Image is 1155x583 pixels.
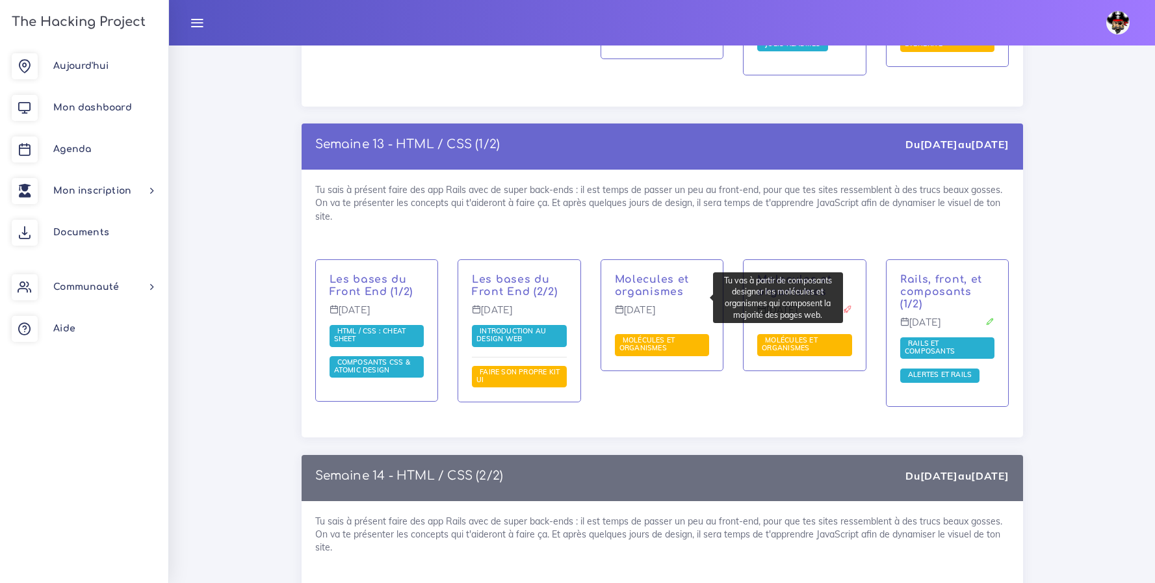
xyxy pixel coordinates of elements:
[302,170,1023,437] div: Tu sais à présent faire des app Rails avec de super back-ends : il est temps de passer un peu au ...
[315,138,500,151] a: Semaine 13 - HTML / CSS (1/2)
[920,469,958,482] strong: [DATE]
[905,339,958,356] a: Rails et composants
[713,272,843,323] div: Tu vas à partir de composants designer les molécules et organismes qui composent la majorité des ...
[330,274,413,298] a: Les bases du Front End (1/2)
[905,339,958,356] span: Rails et composants
[1106,11,1130,34] img: avatar
[53,144,91,154] span: Agenda
[53,61,109,71] span: Aujourd'hui
[330,305,424,326] p: [DATE]
[315,469,504,483] p: Semaine 14 - HTML / CSS (2/2)
[615,305,710,326] p: [DATE]
[334,326,406,343] span: HTML / CSS : cheat sheet
[472,305,567,326] p: [DATE]
[8,15,146,29] h3: The Hacking Project
[971,469,1009,482] strong: [DATE]
[619,335,675,352] span: Molécules et organismes
[920,138,958,151] strong: [DATE]
[476,368,560,385] a: Faire son propre kit UI
[905,137,1009,152] div: Du au
[762,335,818,352] span: Molécules et organismes
[971,138,1009,151] strong: [DATE]
[476,367,560,384] span: Faire son propre kit UI
[905,370,975,379] span: Alertes et Rails
[905,16,974,48] span: Création d'un interface administrateur à Evenbrite
[905,370,975,380] a: Alertes et Rails
[762,336,818,353] a: Molécules et organismes
[476,327,546,344] a: Introduction au design web
[900,274,982,310] a: Rails, front, et composants (1/2)
[334,327,406,344] a: HTML / CSS : cheat sheet
[472,274,558,298] a: Les bases du Front End (2/2)
[334,358,410,375] a: Composants CSS & Atomic Design
[53,186,131,196] span: Mon inscription
[53,227,109,237] span: Documents
[900,317,995,338] p: [DATE]
[53,324,75,333] span: Aide
[334,357,410,374] span: Composants CSS & Atomic Design
[53,103,132,112] span: Mon dashboard
[619,336,675,353] a: Molécules et organismes
[476,326,546,343] span: Introduction au design web
[53,282,119,292] span: Communauté
[905,469,1009,484] div: Du au
[762,39,824,48] span: Jolis READMEs
[615,274,689,298] a: Molecules et organismes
